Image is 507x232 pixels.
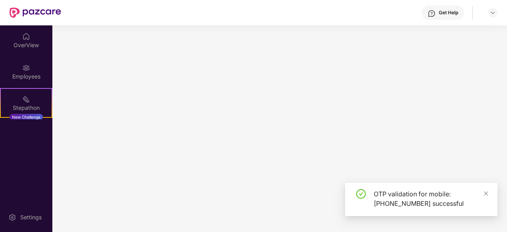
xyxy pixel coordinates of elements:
[356,189,366,199] span: check-circle
[428,10,436,17] img: svg+xml;base64,PHN2ZyBpZD0iSGVscC0zMngzMiIgeG1sbnM9Imh0dHA6Ly93d3cudzMub3JnLzIwMDAvc3ZnIiB3aWR0aD...
[483,191,489,196] span: close
[22,64,30,72] img: svg+xml;base64,PHN2ZyBpZD0iRW1wbG95ZWVzIiB4bWxucz0iaHR0cDovL3d3dy53My5vcmcvMjAwMC9zdmciIHdpZHRoPS...
[22,95,30,103] img: svg+xml;base64,PHN2ZyB4bWxucz0iaHR0cDovL3d3dy53My5vcmcvMjAwMC9zdmciIHdpZHRoPSIyMSIgaGVpZ2h0PSIyMC...
[8,213,16,221] img: svg+xml;base64,PHN2ZyBpZD0iU2V0dGluZy0yMHgyMCIgeG1sbnM9Imh0dHA6Ly93d3cudzMub3JnLzIwMDAvc3ZnIiB3aW...
[439,10,458,16] div: Get Help
[490,10,496,16] img: svg+xml;base64,PHN2ZyBpZD0iRHJvcGRvd24tMzJ4MzIiIHhtbG5zPSJodHRwOi8vd3d3LnczLm9yZy8yMDAwL3N2ZyIgd2...
[18,213,44,221] div: Settings
[10,8,61,18] img: New Pazcare Logo
[374,189,488,208] div: OTP validation for mobile: [PHONE_NUMBER] successful
[1,104,52,112] div: Stepathon
[10,114,43,120] div: New Challenge
[22,33,30,40] img: svg+xml;base64,PHN2ZyBpZD0iSG9tZSIgeG1sbnM9Imh0dHA6Ly93d3cudzMub3JnLzIwMDAvc3ZnIiB3aWR0aD0iMjAiIG...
